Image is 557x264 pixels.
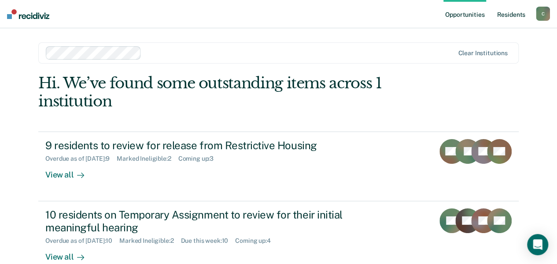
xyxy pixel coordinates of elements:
[536,7,550,21] button: C
[38,74,422,110] div: Hi. We’ve found some outstanding items across 1 institution
[119,237,181,245] div: Marked Ineligible : 2
[45,245,95,262] div: View all
[45,155,117,162] div: Overdue as of [DATE] : 9
[45,162,95,180] div: View all
[181,237,235,245] div: Due this week : 10
[45,208,354,234] div: 10 residents on Temporary Assignment to review for their initial meaningful hearing
[458,49,508,57] div: Clear institutions
[117,155,178,162] div: Marked Ineligible : 2
[178,155,221,162] div: Coming up : 3
[235,237,278,245] div: Coming up : 4
[45,139,354,152] div: 9 residents to review for release from Restrictive Housing
[527,234,548,255] div: Open Intercom Messenger
[38,132,519,201] a: 9 residents to review for release from Restrictive HousingOverdue as of [DATE]:9Marked Ineligible...
[7,9,49,19] img: Recidiviz
[45,237,119,245] div: Overdue as of [DATE] : 10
